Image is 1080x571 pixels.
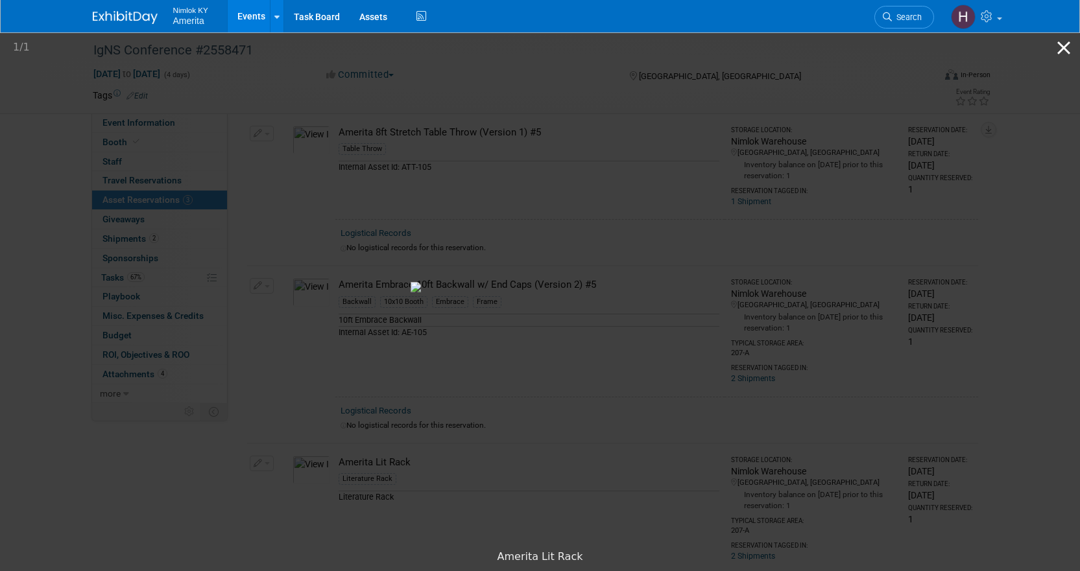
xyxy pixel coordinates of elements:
span: 1 [13,41,19,53]
img: Hannah Durbin [951,5,976,29]
span: Search [892,12,922,22]
button: Close gallery [1048,32,1080,63]
span: Nimlok KY [173,3,208,16]
img: Amerita Lit Rack [411,282,670,292]
img: ExhibitDay [93,11,158,24]
span: 1 [23,41,30,53]
span: Amerita [173,16,204,26]
a: Search [874,6,934,29]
